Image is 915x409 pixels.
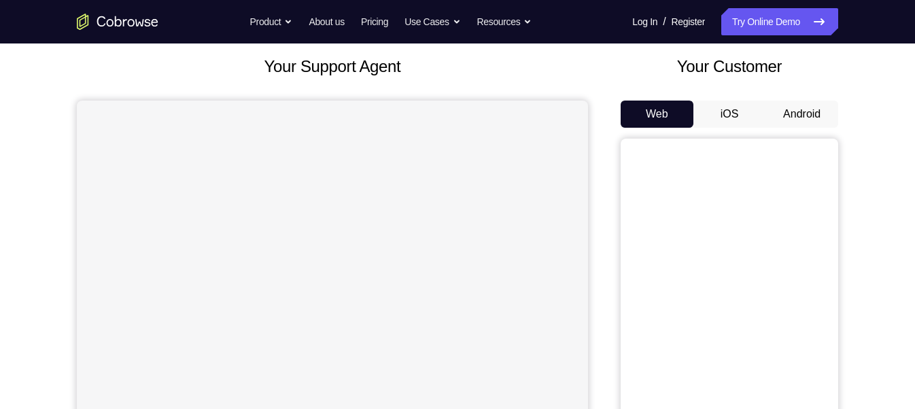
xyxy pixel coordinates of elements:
[621,54,838,79] h2: Your Customer
[250,8,293,35] button: Product
[404,8,460,35] button: Use Cases
[632,8,657,35] a: Log In
[663,14,666,30] span: /
[77,14,158,30] a: Go to the home page
[765,101,838,128] button: Android
[721,8,838,35] a: Try Online Demo
[621,101,693,128] button: Web
[361,8,388,35] a: Pricing
[309,8,344,35] a: About us
[672,8,705,35] a: Register
[693,101,766,128] button: iOS
[77,54,588,79] h2: Your Support Agent
[477,8,532,35] button: Resources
